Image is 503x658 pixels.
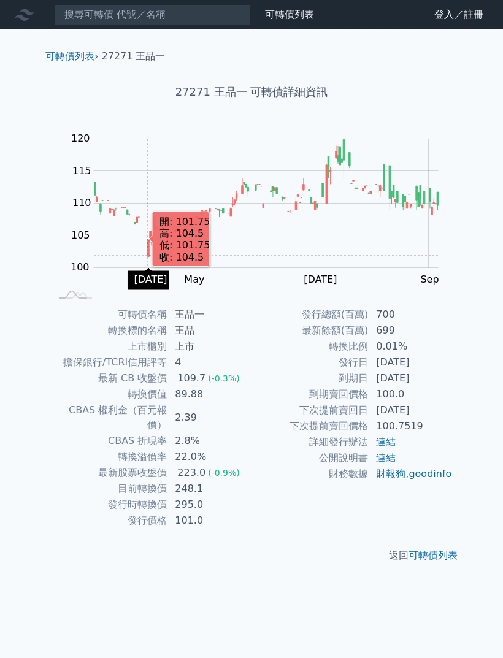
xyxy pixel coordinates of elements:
[251,386,369,402] td: 到期賣回價格
[167,513,251,529] td: 101.0
[184,274,204,285] tspan: May
[167,386,251,402] td: 89.88
[251,307,369,323] td: 發行總額(百萬)
[251,450,369,466] td: 公開說明書
[376,468,405,480] a: 財報狗
[50,481,167,497] td: 目前轉換價
[369,354,453,370] td: [DATE]
[50,513,167,529] td: 發行價格
[45,49,98,64] li: ›
[36,83,467,101] h1: 27271 王品一 可轉債詳細資訊
[251,339,369,354] td: 轉換比例
[251,434,369,450] td: 詳細發行辦法
[50,339,167,354] td: 上市櫃別
[424,5,493,25] a: 登入／註冊
[71,261,90,273] tspan: 100
[251,402,369,418] td: 下次提前賣回日
[167,433,251,449] td: 2.8%
[251,354,369,370] td: 發行日
[64,132,457,285] g: Chart
[71,132,90,144] tspan: 120
[175,371,208,386] div: 109.7
[369,402,453,418] td: [DATE]
[167,481,251,497] td: 248.1
[167,402,251,433] td: 2.39
[71,229,90,241] tspan: 105
[251,370,369,386] td: 到期日
[251,323,369,339] td: 最新餘額(百萬)
[102,49,166,64] li: 27271 王品一
[409,468,451,480] a: goodinfo
[369,370,453,386] td: [DATE]
[50,497,167,513] td: 發行時轉換價
[50,465,167,481] td: 最新股票收盤價
[54,4,250,25] input: 搜尋可轉債 代號／名稱
[369,307,453,323] td: 700
[175,465,208,480] div: 223.0
[167,307,251,323] td: 王品一
[50,323,167,339] td: 轉換標的名稱
[376,452,396,464] a: 連結
[167,449,251,465] td: 22.0%
[376,436,396,448] a: 連結
[369,466,453,482] td: ,
[167,354,251,370] td: 4
[72,197,91,208] tspan: 110
[72,165,91,177] tspan: 115
[251,466,369,482] td: 財務數據
[442,599,503,658] iframe: Chat Widget
[265,9,314,20] a: 可轉債列表
[369,323,453,339] td: 699
[50,449,167,465] td: 轉換溢價率
[251,418,369,434] td: 下次提前賣回價格
[94,140,438,257] g: Series
[369,339,453,354] td: 0.01%
[409,549,458,561] a: 可轉債列表
[50,386,167,402] td: 轉換價值
[208,373,240,383] span: (-0.3%)
[45,50,94,62] a: 可轉債列表
[50,307,167,323] td: 可轉債名稱
[50,433,167,449] td: CBAS 折現率
[208,468,240,478] span: (-0.9%)
[50,370,167,386] td: 最新 CB 收盤價
[36,548,467,563] p: 返回
[167,339,251,354] td: 上市
[369,386,453,402] td: 100.0
[442,599,503,658] div: 聊天小工具
[420,274,439,285] tspan: Sep
[50,354,167,370] td: 擔保銀行/TCRI信用評等
[376,420,423,432] a: 100.7519
[50,402,167,433] td: CBAS 權利金（百元報價）
[167,323,251,339] td: 王品
[167,497,251,513] td: 295.0
[304,274,337,285] tspan: [DATE]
